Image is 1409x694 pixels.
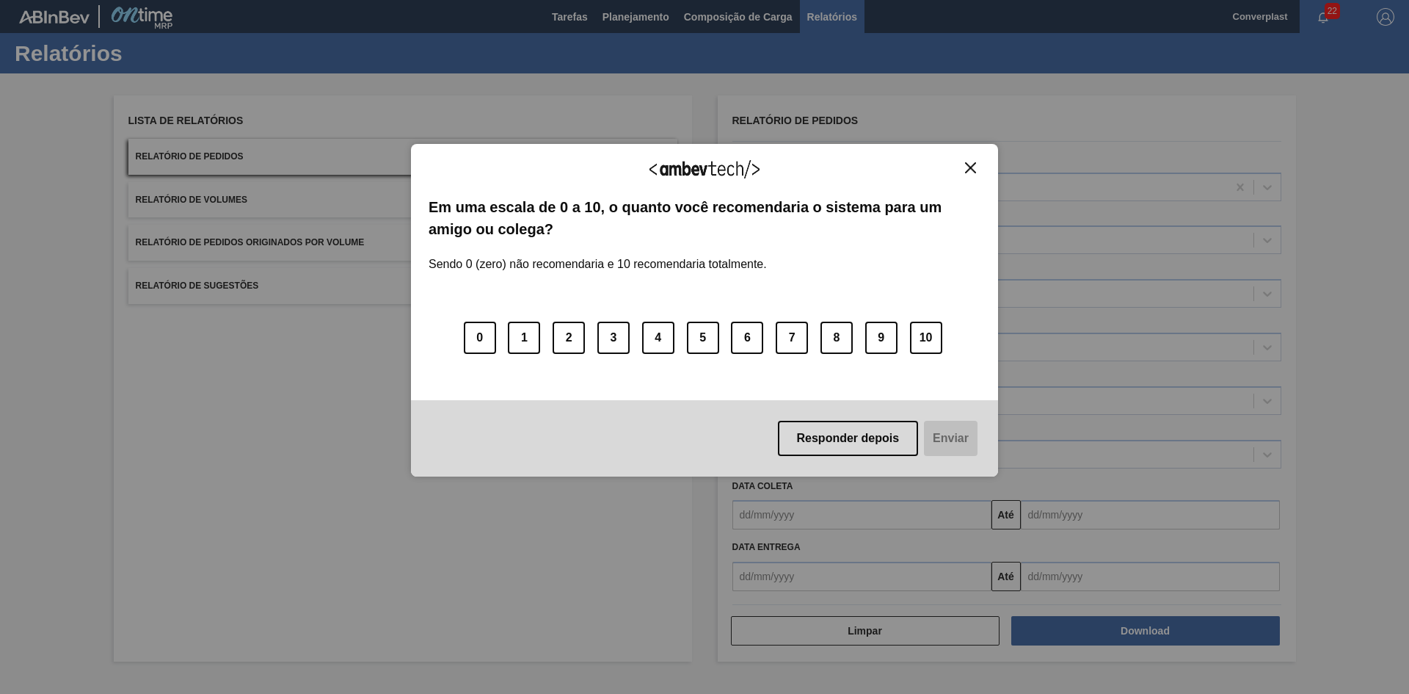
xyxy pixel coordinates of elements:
[597,322,630,354] button: 3
[429,240,767,271] label: Sendo 0 (zero) não recomendaria e 10 recomendaria totalmente.
[553,322,585,354] button: 2
[965,162,976,173] img: Close
[649,160,760,178] img: Logo Ambevtech
[776,322,808,354] button: 7
[910,322,942,354] button: 10
[642,322,674,354] button: 4
[464,322,496,354] button: 0
[820,322,853,354] button: 8
[778,421,919,456] button: Responder depois
[429,196,980,241] label: Em uma escala de 0 a 10, o quanto você recomendaria o sistema para um amigo ou colega?
[865,322,898,354] button: 9
[687,322,719,354] button: 5
[508,322,540,354] button: 1
[961,162,980,174] button: Close
[731,322,763,354] button: 6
